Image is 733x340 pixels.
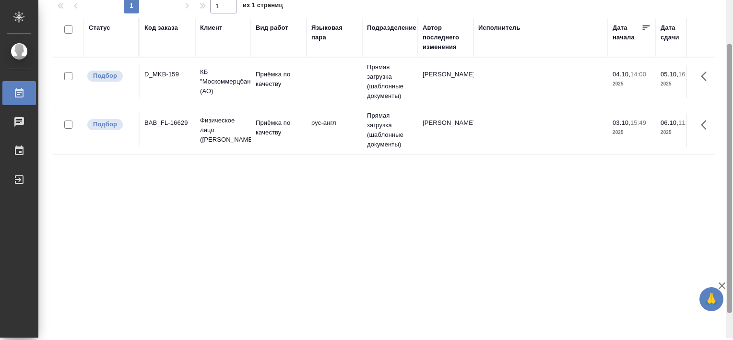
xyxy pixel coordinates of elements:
p: 2025 [661,128,699,137]
p: 05.10, [661,71,678,78]
p: 06.10, [661,119,678,126]
td: [PERSON_NAME] [418,113,473,147]
button: Здесь прячутся важные кнопки [695,65,718,88]
p: Физическое лицо ([PERSON_NAME]) [200,116,246,145]
div: Можно подбирать исполнителей [86,118,134,131]
td: Прямая загрузка (шаблонные документы) [362,58,418,106]
p: 2025 [613,128,651,137]
p: 03.10, [613,119,630,126]
div: Вид работ [256,23,288,33]
td: рус-англ [307,113,362,147]
p: Приёмка по качеству [256,118,302,137]
td: [PERSON_NAME] [418,65,473,98]
div: Клиент [200,23,222,33]
div: D_MKB-159 [144,70,190,79]
p: 14:00 [630,71,646,78]
div: Дата сдачи [661,23,689,42]
p: КБ "Москоммерцбанк" (АО) [200,67,246,96]
div: Статус [89,23,110,33]
p: Подбор [93,120,117,129]
p: 16:00 [678,71,694,78]
p: Подбор [93,71,117,81]
div: Подразделение [367,23,416,33]
p: 11:00 [678,119,694,126]
p: 04.10, [613,71,630,78]
p: 15:49 [630,119,646,126]
span: 🙏 [703,289,720,309]
div: Языковая пара [311,23,357,42]
td: Прямая загрузка (шаблонные документы) [362,106,418,154]
div: Можно подбирать исполнителей [86,70,134,83]
div: Исполнитель [478,23,520,33]
div: Автор последнего изменения [423,23,469,52]
p: 2025 [661,79,699,89]
div: Код заказа [144,23,178,33]
button: 🙏 [699,287,723,311]
div: BAB_FL-16629 [144,118,190,128]
p: Приёмка по качеству [256,70,302,89]
p: 2025 [613,79,651,89]
div: Дата начала [613,23,641,42]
